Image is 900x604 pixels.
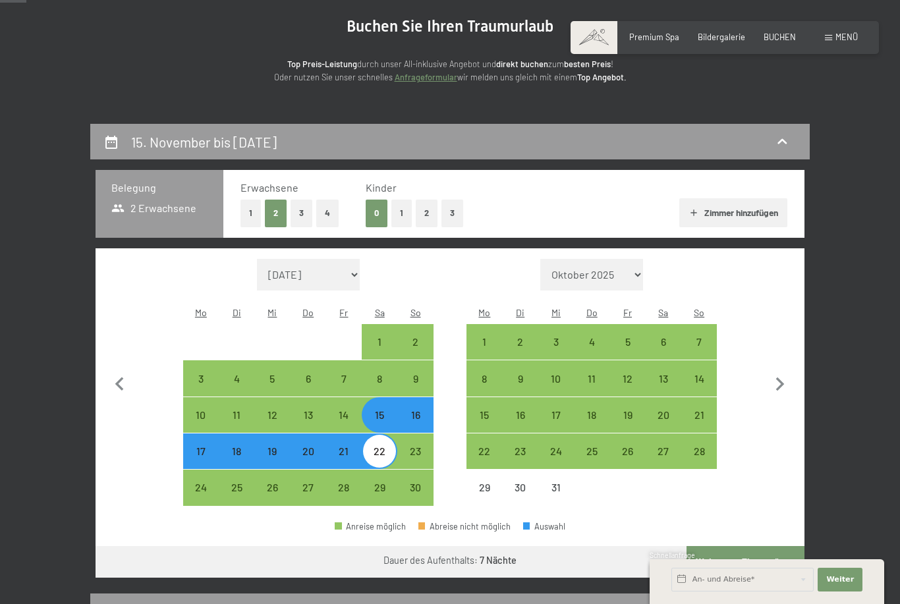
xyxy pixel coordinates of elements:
[131,134,277,150] h2: 15. November bis [DATE]
[646,397,681,433] div: Anreise möglich
[418,522,511,531] div: Abreise nicht möglich
[826,574,854,585] span: Weiter
[647,373,680,406] div: 13
[183,470,219,505] div: Mon Nov 24 2025
[254,433,290,469] div: Anreise möglich
[219,470,254,505] div: Tue Nov 25 2025
[574,360,609,396] div: Thu Dec 11 2025
[516,307,524,318] abbr: Dienstag
[254,360,290,396] div: Anreise möglich
[466,324,502,360] div: Mon Dec 01 2025
[468,482,501,515] div: 29
[646,324,681,360] div: Anreise möglich
[683,410,716,443] div: 21
[397,470,433,505] div: Sun Nov 30 2025
[292,446,325,479] div: 20
[540,337,573,370] div: 3
[291,397,326,433] div: Thu Nov 13 2025
[466,360,502,396] div: Anreise möglich
[540,373,573,406] div: 10
[399,410,432,443] div: 16
[220,373,253,406] div: 4
[609,433,645,469] div: Fri Dec 26 2025
[326,397,362,433] div: Fri Nov 14 2025
[609,397,645,433] div: Fri Dec 19 2025
[504,337,537,370] div: 2
[267,307,277,318] abbr: Mittwoch
[254,360,290,396] div: Wed Nov 05 2025
[326,360,362,396] div: Fri Nov 07 2025
[681,433,717,469] div: Anreise möglich
[363,373,396,406] div: 8
[609,324,645,360] div: Fri Dec 05 2025
[540,446,573,479] div: 24
[503,470,538,505] div: Tue Dec 30 2025
[658,307,668,318] abbr: Samstag
[538,470,574,505] div: Anreise nicht möglich
[609,433,645,469] div: Anreise möglich
[504,482,537,515] div: 30
[468,410,501,443] div: 15
[683,373,716,406] div: 14
[292,410,325,443] div: 13
[254,470,290,505] div: Anreise möglich
[383,554,517,567] div: Dauer des Aufenthalts:
[681,397,717,433] div: Anreise möglich
[646,360,681,396] div: Sat Dec 13 2025
[397,397,433,433] div: Sun Nov 16 2025
[287,59,357,69] strong: Top Preis-Leistung
[184,373,217,406] div: 3
[397,324,433,360] div: Sun Nov 02 2025
[327,446,360,479] div: 21
[466,397,502,433] div: Mon Dec 15 2025
[220,410,253,443] div: 11
[362,397,397,433] div: Anreise möglich
[362,433,397,469] div: Sat Nov 22 2025
[254,470,290,505] div: Wed Nov 26 2025
[468,337,501,370] div: 1
[362,397,397,433] div: Sat Nov 15 2025
[397,470,433,505] div: Anreise möglich
[362,360,397,396] div: Anreise möglich
[397,433,433,469] div: Sun Nov 23 2025
[220,482,253,515] div: 25
[291,360,326,396] div: Thu Nov 06 2025
[326,470,362,505] div: Fri Nov 28 2025
[574,324,609,360] div: Anreise möglich
[184,410,217,443] div: 10
[220,446,253,479] div: 18
[629,32,679,42] a: Premium Spa
[681,360,717,396] div: Sun Dec 14 2025
[540,410,573,443] div: 17
[111,180,208,195] h3: Belegung
[679,198,787,227] button: Zimmer hinzufügen
[503,397,538,433] div: Anreise möglich
[291,360,326,396] div: Anreise möglich
[503,433,538,469] div: Tue Dec 23 2025
[623,307,632,318] abbr: Freitag
[291,433,326,469] div: Thu Nov 20 2025
[256,446,289,479] div: 19
[538,470,574,505] div: Wed Dec 31 2025
[575,373,608,406] div: 11
[326,433,362,469] div: Fri Nov 21 2025
[326,470,362,505] div: Anreise möglich
[564,59,611,69] strong: besten Preis
[835,32,858,42] span: Menü
[362,470,397,505] div: Sat Nov 29 2025
[233,307,241,318] abbr: Dienstag
[538,433,574,469] div: Wed Dec 24 2025
[362,324,397,360] div: Anreise möglich
[766,259,794,507] button: Nächster Monat
[326,433,362,469] div: Anreise möglich
[399,446,432,479] div: 23
[681,324,717,360] div: Anreise möglich
[106,259,134,507] button: Vorheriger Monat
[503,324,538,360] div: Tue Dec 02 2025
[441,200,463,227] button: 3
[363,482,396,515] div: 29
[316,200,339,227] button: 4
[256,482,289,515] div: 26
[538,433,574,469] div: Anreise möglich
[256,410,289,443] div: 12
